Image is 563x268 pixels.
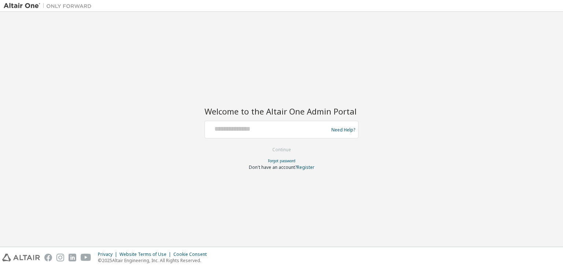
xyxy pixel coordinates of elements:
div: Privacy [98,251,119,257]
img: altair_logo.svg [2,254,40,261]
a: Register [297,164,314,170]
a: Forgot password [268,158,295,163]
div: Website Terms of Use [119,251,173,257]
img: linkedin.svg [69,254,76,261]
img: Altair One [4,2,95,10]
a: Need Help? [331,130,355,130]
p: © 2025 Altair Engineering, Inc. All Rights Reserved. [98,257,211,264]
span: Don't have an account? [249,164,297,170]
img: facebook.svg [44,254,52,261]
div: Cookie Consent [173,251,211,257]
h2: Welcome to the Altair One Admin Portal [205,106,358,116]
img: instagram.svg [56,254,64,261]
img: youtube.svg [81,254,91,261]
